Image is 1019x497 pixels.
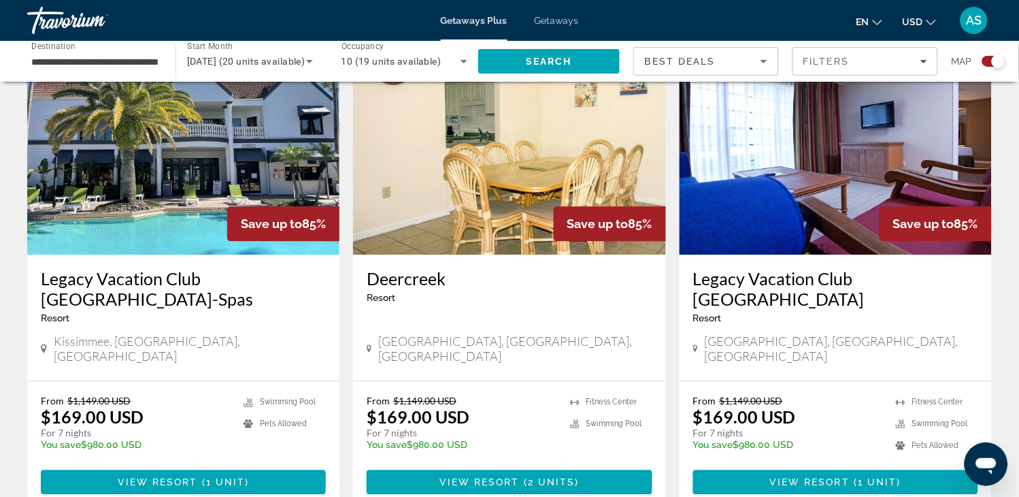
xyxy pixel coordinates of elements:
[645,56,716,67] span: Best Deals
[31,54,158,70] input: Select destination
[67,396,131,407] span: $1,149.00 USD
[803,56,850,67] span: Filters
[118,477,198,488] span: View Resort
[586,398,637,407] span: Fitness Center
[439,477,520,488] span: View Resort
[353,37,665,255] img: Deercreek
[198,477,250,488] span: ( )
[41,440,81,451] span: You save
[792,47,938,76] button: Filters
[41,313,69,324] span: Resort
[858,477,898,488] span: 1 unit
[952,52,972,71] span: Map
[526,56,572,67] span: Search
[850,477,901,488] span: ( )
[367,470,652,495] button: View Resort(2 units)
[856,16,869,27] span: en
[41,407,144,428] p: $169.00 USD
[567,217,629,231] span: Save up to
[903,16,923,27] span: USD
[680,37,992,255] img: Legacy Vacation Club Lake Buena Vista
[903,12,936,31] button: Change currency
[912,442,959,451] span: Pets Allowed
[441,15,507,26] a: Getaways Plus
[379,334,652,364] span: [GEOGRAPHIC_DATA], [GEOGRAPHIC_DATA], [GEOGRAPHIC_DATA]
[187,42,233,52] span: Start Month
[367,269,652,289] a: Deercreek
[187,56,305,67] span: [DATE] (20 units available)
[967,14,982,27] span: AS
[367,440,556,451] p: $980.00 USD
[912,420,968,429] span: Swimming Pool
[693,313,722,324] span: Resort
[705,334,978,364] span: [GEOGRAPHIC_DATA], [GEOGRAPHIC_DATA], [GEOGRAPHIC_DATA]
[41,470,326,495] button: View Resort(1 unit)
[693,396,716,407] span: From
[693,440,882,451] p: $980.00 USD
[586,420,642,429] span: Swimming Pool
[880,207,992,242] div: 85%
[856,12,882,31] button: Change language
[645,53,767,69] mat-select: Sort by
[206,477,246,488] span: 1 unit
[31,42,76,51] span: Destination
[41,428,230,440] p: For 7 nights
[535,15,579,26] a: Getaways
[693,440,733,451] span: You save
[693,428,882,440] p: For 7 nights
[41,269,326,310] a: Legacy Vacation Club [GEOGRAPHIC_DATA]-Spas
[478,49,620,74] button: Search
[260,420,307,429] span: Pets Allowed
[912,398,963,407] span: Fitness Center
[27,3,163,38] a: Travorium
[241,217,302,231] span: Save up to
[554,207,666,242] div: 85%
[693,407,796,428] p: $169.00 USD
[956,6,992,35] button: User Menu
[769,477,850,488] span: View Resort
[693,470,978,495] button: View Resort(1 unit)
[227,207,339,242] div: 85%
[260,398,316,407] span: Swimming Pool
[893,217,954,231] span: Save up to
[367,440,407,451] span: You save
[367,428,556,440] p: For 7 nights
[341,42,384,52] span: Occupancy
[528,477,575,488] span: 2 units
[367,407,469,428] p: $169.00 USD
[720,396,783,407] span: $1,149.00 USD
[393,396,456,407] span: $1,149.00 USD
[41,396,64,407] span: From
[341,56,441,67] span: 10 (19 units available)
[27,37,339,255] img: Legacy Vacation Club Orlando-Spas
[520,477,580,488] span: ( )
[965,443,1008,486] iframe: Button to launch messaging window
[367,396,390,407] span: From
[41,440,230,451] p: $980.00 USD
[367,293,395,304] span: Resort
[693,269,978,310] a: Legacy Vacation Club [GEOGRAPHIC_DATA]
[54,334,327,364] span: Kissimmee, [GEOGRAPHIC_DATA], [GEOGRAPHIC_DATA]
